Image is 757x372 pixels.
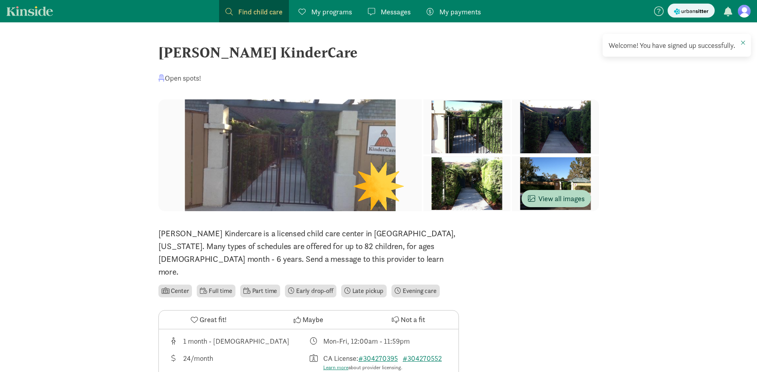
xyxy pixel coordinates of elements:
[308,336,449,346] div: Class schedule
[159,311,259,329] button: Great fit!
[522,190,591,207] button: View all images
[302,314,323,325] span: Maybe
[358,311,458,329] button: Not a fit
[183,336,289,346] div: 1 month - [DEMOGRAPHIC_DATA]
[323,364,445,372] div: about provider licensing.
[358,354,398,363] a: #304270395
[285,285,336,297] li: Early drop-off
[183,353,213,372] div: 24/month
[158,285,192,297] li: Center
[259,311,358,329] button: Maybe
[168,353,309,372] div: Average tuition for this program
[158,42,599,63] div: [PERSON_NAME] KinderCare
[323,353,445,372] div: CA License:
[403,354,442,363] a: #304270552
[308,353,449,372] div: License number
[439,6,481,17] span: My payments
[391,285,440,297] li: Evening care
[238,6,283,17] span: Find child care
[158,227,459,278] p: [PERSON_NAME] Kindercare is a licensed child care center in [GEOGRAPHIC_DATA], [US_STATE]. Many t...
[674,7,708,16] img: urbansitter_logo_small.svg
[341,285,387,297] li: Late pickup
[6,6,53,16] a: Kinside
[168,336,309,346] div: Age range for children that this provider cares for
[197,285,235,297] li: Full time
[158,73,201,83] div: Open spots!
[609,40,745,51] div: Welcome! You have signed up successfully.
[200,314,227,325] span: Great fit!
[311,6,352,17] span: My programs
[323,364,348,371] a: Learn more
[528,193,585,204] span: View all images
[323,336,410,346] div: Mon-Fri, 12:00am - 11:59pm
[381,6,411,17] span: Messages
[401,314,425,325] span: Not a fit
[240,285,280,297] li: Part time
